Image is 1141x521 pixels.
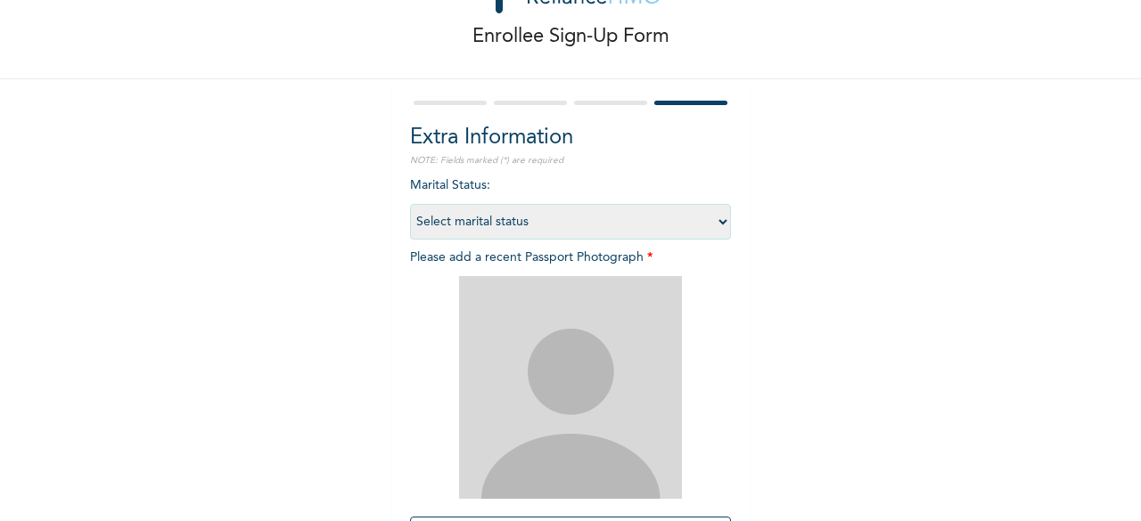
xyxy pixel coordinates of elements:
[410,122,731,154] h2: Extra Information
[459,276,682,499] img: Crop
[410,154,731,167] p: NOTE: Fields marked (*) are required
[410,179,731,228] span: Marital Status :
[472,22,669,52] p: Enrollee Sign-Up Form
